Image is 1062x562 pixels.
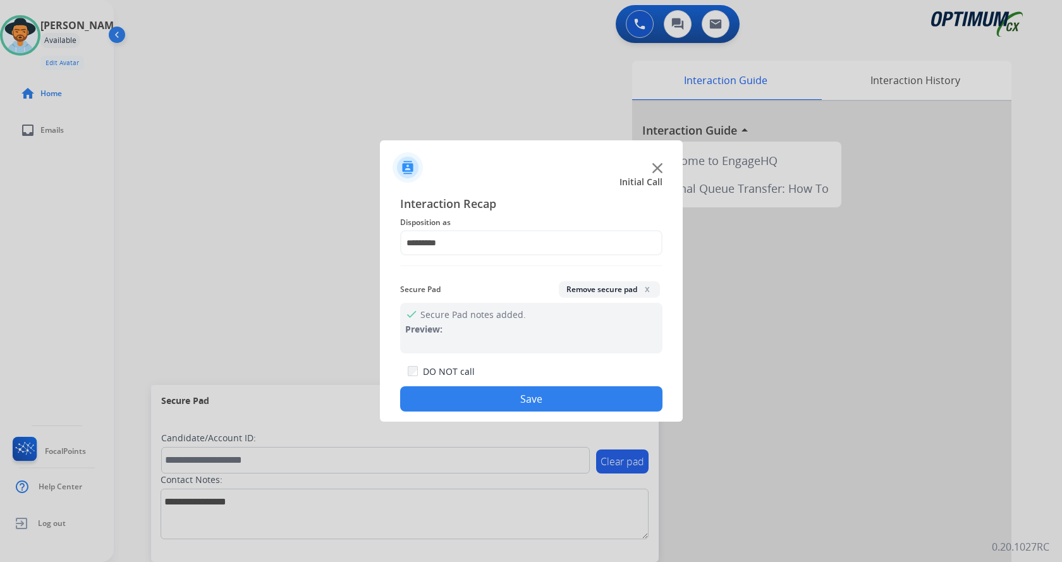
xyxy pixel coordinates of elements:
[423,365,475,378] label: DO NOT call
[400,215,662,230] span: Disposition as
[400,282,441,297] span: Secure Pad
[393,152,423,183] img: contactIcon
[400,303,662,353] div: Secure Pad notes added.
[642,284,652,294] span: x
[992,539,1049,554] p: 0.20.1027RC
[405,323,442,335] span: Preview:
[400,266,662,266] img: contact-recap-line.svg
[559,281,660,298] button: Remove secure padx
[400,386,662,412] button: Save
[405,308,415,318] mat-icon: check
[619,176,662,188] span: Initial Call
[400,195,662,215] span: Interaction Recap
